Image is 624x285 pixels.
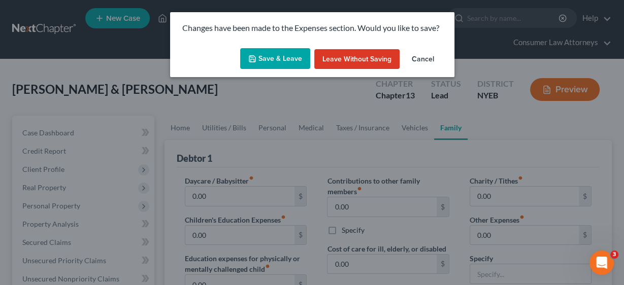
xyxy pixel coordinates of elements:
[404,49,442,69] button: Cancel
[610,251,618,259] span: 3
[589,251,614,275] iframe: Intercom live chat
[314,49,400,69] button: Leave without Saving
[240,48,310,69] button: Save & Leave
[182,22,442,34] p: Changes have been made to the Expenses section. Would you like to save?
